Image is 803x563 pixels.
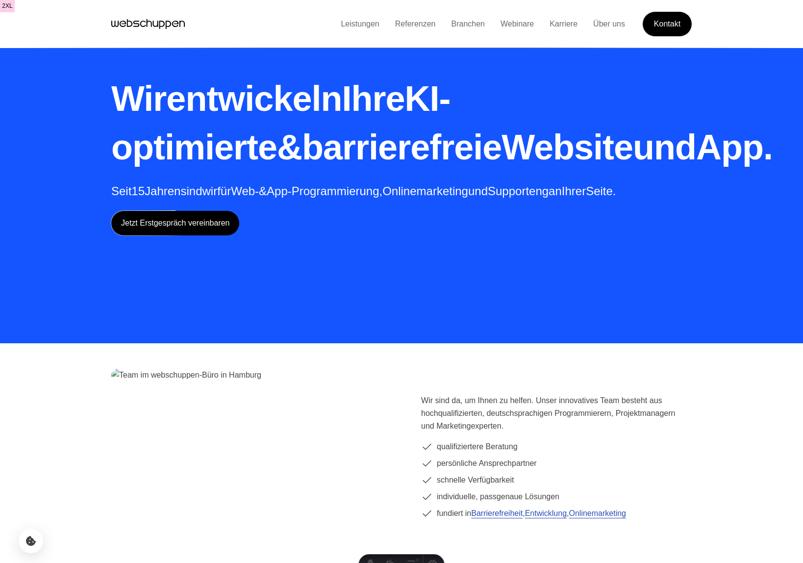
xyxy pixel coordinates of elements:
span: Web- [231,184,259,198]
a: Hauptseite besuchen [111,17,185,31]
span: Support [488,184,529,198]
a: Branchen [443,20,493,28]
span: barrierefreie [302,128,502,167]
span: App-Programmierung, [267,184,382,198]
span: und [468,184,488,198]
a: Leistungen [333,20,387,28]
span: an [549,184,562,198]
span: Ihrer [562,184,586,198]
span: Seite. [586,184,616,198]
span: individuelle, passgenaue Lösungen [437,490,559,503]
span: persönliche Ansprechpartner [437,457,537,470]
span: schnelle Verfügbarkeit [437,474,514,486]
span: qualifiziertere Beratung [437,440,518,453]
a: Referenzen [387,20,444,28]
span: & [277,128,302,167]
a: Get Started [642,10,692,37]
span: und [633,128,696,167]
span: wir [202,184,217,198]
span: eng [529,184,549,198]
span: Website [502,128,633,167]
img: Team im webschuppen-Büro in Hamburg [111,369,382,549]
a: Über uns [585,20,633,28]
a: Jetzt Erstgespräch vereinbaren [111,211,239,235]
a: Onlinemarketing [569,509,626,517]
span: 2xl [2,1,12,11]
span: Jahren [145,184,180,198]
span: für [217,184,231,198]
span: fundiert in , , [437,507,626,520]
span: & [259,184,267,198]
span: Onlinemarketing [382,184,468,198]
a: Barrierefreiheit [471,509,523,517]
span: App. [696,128,773,167]
a: Webinare [493,20,542,28]
a: Karriere [542,20,585,28]
span: sind [180,184,202,198]
span: KI-optimierte [111,79,451,167]
span: Wir [111,79,166,118]
span: Seit [111,184,131,198]
button: Cookie-Einstellungen öffnen [19,529,43,553]
span: Ihre [342,79,404,118]
a: Entwicklung [525,509,567,517]
span: 15 [131,184,145,198]
span: entwickeln [166,79,342,118]
p: Wir sind da, um Ihnen zu helfen. Unser innovatives Team besteht aus hochqualifizierten, deutschsp... [421,394,692,433]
